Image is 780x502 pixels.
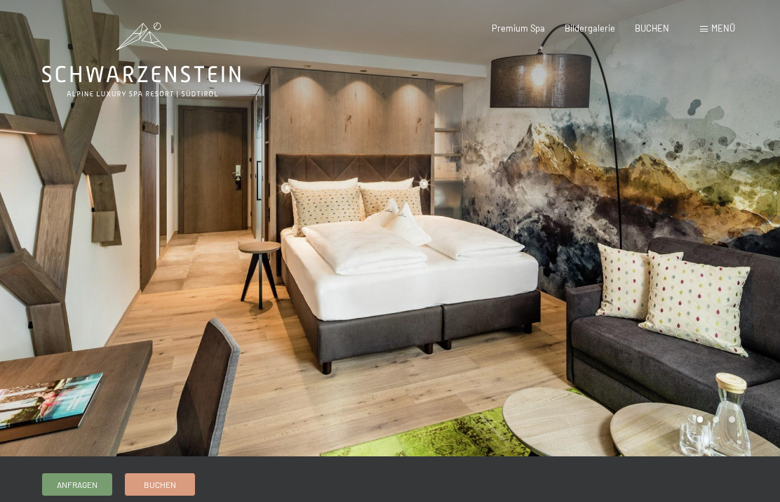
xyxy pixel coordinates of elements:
[565,22,615,34] a: Bildergalerie
[57,479,97,491] span: Anfragen
[43,474,112,495] a: Anfragen
[711,22,735,34] span: Menü
[492,22,545,34] a: Premium Spa
[635,22,669,34] a: BUCHEN
[126,474,194,495] a: Buchen
[144,479,176,491] span: Buchen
